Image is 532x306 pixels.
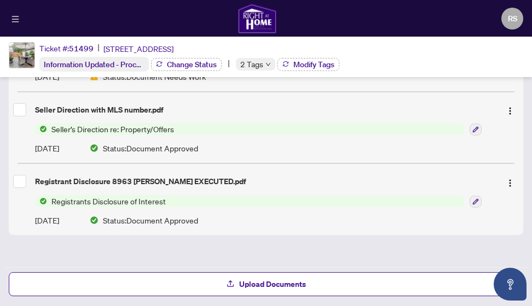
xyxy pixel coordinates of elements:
span: Status: Document Approved [103,214,198,226]
div: Registrant Disclosure 8963 [PERSON_NAME] EXECUTED.pdf [35,175,493,187]
span: 51499 [69,44,94,54]
span: Information Updated - Processing Pending [44,59,189,69]
span: [STREET_ADDRESS] [103,43,174,55]
span: Registrants Disclosure of Interest [47,195,170,207]
img: IMG-N12382906_1.jpg [9,43,34,68]
div: Seller Direction with MLS number.pdf [35,104,493,116]
img: logo [238,3,277,34]
img: Logo [506,107,514,115]
span: Upload Documents [239,275,306,293]
span: Modify Tags [293,61,334,68]
button: Logo [501,173,519,190]
img: Status Icon [35,195,47,207]
img: Status Icon [35,123,47,135]
span: Seller’s Direction re: Property/Offers [47,123,178,135]
span: RS [508,13,517,25]
img: Document Status [90,144,99,152]
span: [DATE] [35,142,59,154]
span: 2 Tags [240,58,263,70]
span: [DATE] [35,214,59,226]
span: Status: Document Approved [103,142,198,154]
button: Upload Documents [9,272,523,296]
button: Change Status [151,58,222,71]
img: Document Status [90,216,99,225]
span: Change Status [167,61,217,68]
button: Open asap [494,268,527,301]
span: menu [11,15,19,23]
img: Logo [506,179,514,187]
button: Logo [501,101,519,119]
div: Ticket #: [39,42,94,55]
button: Modify Tags [277,58,339,71]
span: down [265,62,271,67]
